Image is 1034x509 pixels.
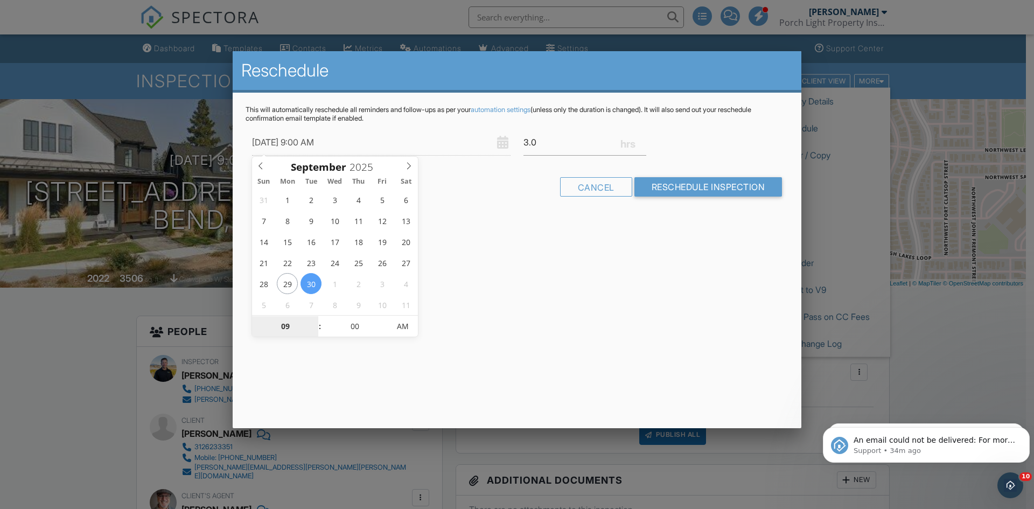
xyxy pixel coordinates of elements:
[372,273,393,294] span: October 3, 2025
[322,316,388,337] input: Scroll to increment
[277,294,298,315] span: October 6, 2025
[395,294,416,315] span: October 11, 2025
[395,210,416,231] span: September 13, 2025
[253,189,274,210] span: August 31, 2025
[277,189,298,210] span: September 1, 2025
[348,189,369,210] span: September 4, 2025
[560,177,632,197] div: Cancel
[253,273,274,294] span: September 28, 2025
[471,106,530,114] a: automation settings
[395,252,416,273] span: September 27, 2025
[277,210,298,231] span: September 8, 2025
[301,252,322,273] span: September 23, 2025
[395,231,416,252] span: September 20, 2025
[241,60,793,81] h2: Reschedule
[277,252,298,273] span: September 22, 2025
[1019,472,1032,481] span: 10
[997,472,1023,498] iframe: Intercom live chat
[252,316,318,338] input: Scroll to increment
[347,178,371,185] span: Thu
[301,231,322,252] span: September 16, 2025
[348,210,369,231] span: September 11, 2025
[252,178,276,185] span: Sun
[372,189,393,210] span: September 5, 2025
[323,178,347,185] span: Wed
[324,273,345,294] span: October 1, 2025
[348,231,369,252] span: September 18, 2025
[372,231,393,252] span: September 19, 2025
[301,294,322,315] span: October 7, 2025
[277,231,298,252] span: September 15, 2025
[299,178,323,185] span: Tue
[253,231,274,252] span: September 14, 2025
[324,294,345,315] span: October 8, 2025
[394,178,418,185] span: Sat
[372,210,393,231] span: September 12, 2025
[253,294,274,315] span: October 5, 2025
[253,252,274,273] span: September 21, 2025
[388,316,417,337] span: Click to toggle
[348,294,369,315] span: October 9, 2025
[324,210,345,231] span: September 10, 2025
[348,252,369,273] span: September 25, 2025
[395,273,416,294] span: October 4, 2025
[301,210,322,231] span: September 9, 2025
[318,316,322,337] span: :
[276,178,299,185] span: Mon
[634,177,783,197] input: Reschedule Inspection
[324,189,345,210] span: September 3, 2025
[819,405,1034,480] iframe: Intercom notifications message
[372,294,393,315] span: October 10, 2025
[301,189,322,210] span: September 2, 2025
[324,252,345,273] span: September 24, 2025
[291,162,346,172] span: Scroll to increment
[395,189,416,210] span: September 6, 2025
[246,106,788,123] p: This will automatically reschedule all reminders and follow-ups as per your (unless only the dura...
[348,273,369,294] span: October 2, 2025
[346,160,382,174] input: Scroll to increment
[324,231,345,252] span: September 17, 2025
[253,210,274,231] span: September 7, 2025
[371,178,394,185] span: Fri
[277,273,298,294] span: September 29, 2025
[372,252,393,273] span: September 26, 2025
[301,273,322,294] span: September 30, 2025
